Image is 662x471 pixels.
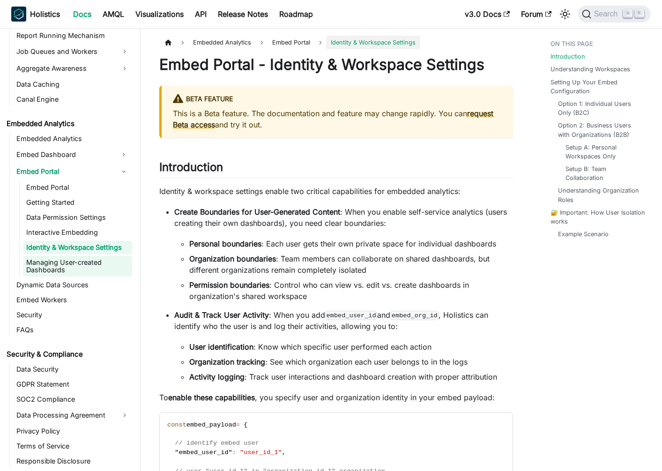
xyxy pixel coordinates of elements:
[14,29,132,42] a: Report Running Mechanism
[14,78,132,91] a: Data Caching
[115,164,132,179] button: Collapse sidebar category 'Embed Portal'
[67,7,97,22] a: Docs
[14,323,132,336] a: FAQs
[578,6,651,22] button: Search (Command+K)
[212,7,274,22] a: Release Notes
[23,211,132,224] a: Data Permission Settings
[189,356,513,367] li: : See which organization each user belongs to in the logs
[173,93,502,105] div: BETA FEATURE
[14,164,115,179] a: Embed Portal
[175,449,232,456] span: "embed_user_id"
[23,196,132,209] a: Getting Started
[14,44,132,59] a: Job Queues and Workers
[14,425,132,438] a: Privacy Policy
[558,99,643,117] a: Option 1: Individual Users Only (B2C)
[14,132,132,145] a: Embedded Analytics
[189,342,253,351] strong: User identification
[550,52,585,61] a: Introduction
[272,39,310,46] span: Embed Portal
[189,7,212,22] a: API
[11,7,26,22] img: Holistics
[173,109,493,129] a: request Beta access
[240,449,282,456] span: "user_id_1"
[159,392,513,403] p: To , you specify user and organization identity in your embed payload:
[174,310,269,320] strong: Audit & Track User Activity
[14,408,132,423] a: Data Processing Agreement
[274,7,319,22] a: Roadmap
[189,279,513,302] li: : Control who can view vs. edit vs. create dashboards in organization's shared workspace
[159,36,177,49] a: Home page
[558,121,643,139] a: Option 2: Business Users with Organizations (B2B)
[558,230,609,239] a: Example Scenario
[565,164,640,182] a: Setup B: Team Collaboration
[14,93,132,106] a: Canal Engine
[167,421,186,428] span: const
[14,147,115,162] a: Embed Dashboard
[326,36,420,49] span: Identity & Workspace Settings
[14,308,132,321] a: Security
[4,117,132,130] a: Embedded Analytics
[189,253,513,276] li: : Team members can collaborate on shared dashboards, but different organizations remain completel...
[189,341,513,352] li: : Know which specific user performed each action
[14,61,132,76] a: Aggregate Awareness
[97,7,130,22] a: AMQL
[268,36,315,49] a: Embed Portal
[189,371,513,382] li: : Track user interactions and dashboard creation with proper attribution
[565,143,640,161] a: Setup A: Personal Workspaces Only
[188,36,256,49] span: Embedded Analytics
[23,226,132,239] a: Interactive Embedding
[189,372,245,381] strong: Activity logging
[635,9,644,18] kbd: K
[23,241,132,254] a: Identity & Workspace Settings
[282,449,286,456] span: ,
[558,186,643,204] a: Understanding Organization Roles
[550,208,647,226] a: 🔐 Important: How User Isolation works
[159,186,513,197] p: Identity & workspace settings enable two critical capabilities for embedded analytics:
[14,363,132,376] a: Data Security
[390,311,439,320] code: embed_org_id
[173,108,502,130] p: This is a Beta feature. The documentation and feature may change rapidly. You can and try it out.
[174,309,513,332] p: : When you add and , Holistics can identify who the user is and log their activities, allowing yo...
[30,8,60,20] b: Holistics
[159,160,513,178] h2: Introduction
[11,7,60,22] a: HolisticsHolistics
[174,206,513,229] p: : When you enable self-service analytics (users creating their own dashboards), you need clear bo...
[168,393,255,402] strong: enable these capabilities
[175,440,259,447] span: // identify embed user
[186,421,236,428] span: embed_payload
[189,238,513,249] li: : Each user gets their own private space for individual dashboards
[4,348,132,361] a: Security & Compliance
[189,254,276,263] strong: Organization boundaries
[244,421,247,428] span: {
[550,78,647,96] a: Setting Up Your Embed Configuration
[325,311,377,320] code: embed_user_id
[115,147,132,162] button: Expand sidebar category 'Embed Dashboard'
[189,357,265,366] strong: Organization tracking
[23,256,132,277] a: Managing User-created Dashboards
[14,440,132,453] a: Terms of Service
[159,55,513,74] h1: Embed Portal - Identity & Workspace Settings
[558,7,573,22] button: Switch between dark and light mode (currently light mode)
[189,280,269,290] strong: Permission boundaries
[130,7,189,22] a: Visualizations
[232,449,236,456] span: :
[515,7,557,22] a: Forum
[14,278,132,292] a: Dynamic Data Sources
[14,393,132,406] a: SOC2 Compliance
[14,378,132,391] a: GDPR Statement
[189,239,261,248] strong: Personal boundaries
[591,10,624,18] span: Search
[459,7,515,22] a: v3.0 Docs
[23,181,132,194] a: Embed Portal
[14,455,132,468] a: Responsible Disclosure
[14,293,132,307] a: Embed Workers
[550,65,630,74] a: Understanding Workspaces
[174,207,340,217] strong: Create Boundaries for User-Generated Content
[236,421,240,428] span: =
[623,9,632,18] kbd: ⌘
[159,36,513,49] nav: Breadcrumbs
